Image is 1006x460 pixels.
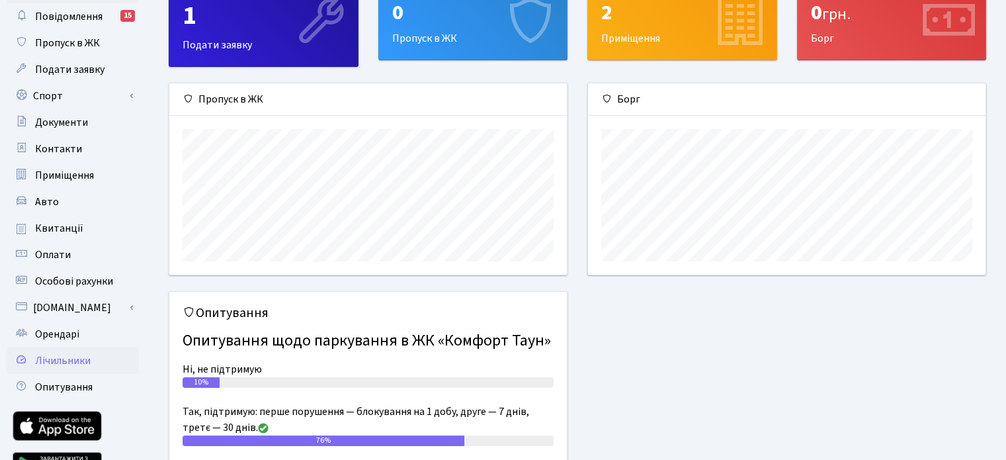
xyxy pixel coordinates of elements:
[588,83,985,116] div: Борг
[35,353,91,368] span: Лічильники
[183,305,554,321] h5: Опитування
[35,274,113,289] span: Особові рахунки
[7,374,139,400] a: Опитування
[7,109,139,136] a: Документи
[35,168,94,183] span: Приміщення
[183,436,464,446] div: 76%
[7,162,139,189] a: Приміщення
[35,9,103,24] span: Повідомлення
[7,347,139,374] a: Лічильники
[169,83,567,116] div: Пропуск в ЖК
[7,136,139,162] a: Контакти
[120,10,135,22] div: 15
[7,189,139,215] a: Авто
[7,83,139,109] a: Спорт
[35,380,93,394] span: Опитування
[7,3,139,30] a: Повідомлення15
[7,215,139,242] a: Квитанції
[35,115,88,130] span: Документи
[183,404,554,436] div: Так, підтримую: перше порушення — блокування на 1 добу, друге — 7 днів, третє — 30 днів.
[822,3,851,26] span: грн.
[35,142,82,156] span: Контакти
[183,377,220,388] div: 10%
[7,56,139,83] a: Подати заявку
[7,30,139,56] a: Пропуск в ЖК
[35,221,83,236] span: Квитанції
[35,195,59,209] span: Авто
[35,36,100,50] span: Пропуск в ЖК
[7,242,139,268] a: Оплати
[7,321,139,347] a: Орендарі
[35,62,105,77] span: Подати заявку
[35,248,71,262] span: Оплати
[7,295,139,321] a: [DOMAIN_NAME]
[35,327,79,342] span: Орендарі
[183,361,554,377] div: Ні, не підтримую
[7,268,139,295] a: Особові рахунки
[183,326,554,356] h4: Опитування щодо паркування в ЖК «Комфорт Таун»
